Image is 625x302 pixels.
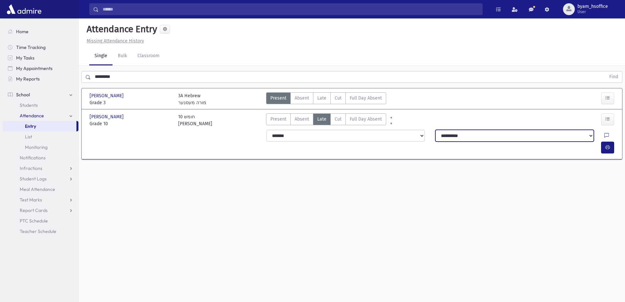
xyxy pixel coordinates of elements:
u: Missing Attendance History [87,38,144,44]
span: Monitoring [25,144,48,150]
span: Teacher Schedule [20,228,56,234]
a: List [3,131,78,142]
span: PTC Schedule [20,218,48,224]
span: [PERSON_NAME] [90,113,125,120]
span: School [16,92,30,98]
a: Single [89,47,113,65]
span: Infractions [20,165,42,171]
span: Report Cards [20,207,48,213]
a: Students [3,100,78,110]
a: Student Logs [3,174,78,184]
div: AttTypes [266,113,386,127]
a: Test Marks [3,195,78,205]
span: User [577,9,608,14]
span: List [25,134,32,140]
a: Notifications [3,152,78,163]
a: PTC Schedule [3,216,78,226]
a: Bulk [113,47,132,65]
span: Student Logs [20,176,47,182]
span: Entry [25,123,36,129]
a: Report Cards [3,205,78,216]
a: Monitoring [3,142,78,152]
a: Attendance [3,110,78,121]
a: My Reports [3,74,78,84]
a: Infractions [3,163,78,174]
span: Meal Attendance [20,186,55,192]
span: Attendance [20,113,44,119]
span: [PERSON_NAME] [90,92,125,99]
a: Teacher Schedule [3,226,78,237]
img: AdmirePro [5,3,43,16]
div: AttTypes [266,92,386,106]
a: My Tasks [3,53,78,63]
input: Search [99,3,482,15]
span: byam_hsoffice [577,4,608,9]
span: My Tasks [16,55,34,61]
button: Find [605,71,622,82]
h5: Attendance Entry [84,24,157,35]
span: Time Tracking [16,44,46,50]
span: Grade 3 [90,99,172,106]
span: My Reports [16,76,40,82]
span: Test Marks [20,197,42,203]
span: Cut [335,95,342,102]
a: Entry [3,121,76,131]
span: Absent [295,95,309,102]
span: Notifications [20,155,46,161]
a: School [3,89,78,100]
span: Present [270,95,286,102]
span: My Appointments [16,65,52,71]
span: Absent [295,116,309,123]
a: Time Tracking [3,42,78,53]
div: 3A Hebrew מורה מעסנער [178,92,206,106]
a: Meal Attendance [3,184,78,195]
span: Cut [335,116,342,123]
span: Grade 10 [90,120,172,127]
span: Full Day Absent [350,95,382,102]
span: Home [16,29,29,35]
span: Late [317,95,326,102]
a: Missing Attendance History [84,38,144,44]
span: Present [270,116,286,123]
a: My Appointments [3,63,78,74]
a: Classroom [132,47,165,65]
span: Late [317,116,326,123]
span: Full Day Absent [350,116,382,123]
a: Home [3,26,78,37]
div: 10 חומש [PERSON_NAME] [178,113,212,127]
span: Students [20,102,38,108]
